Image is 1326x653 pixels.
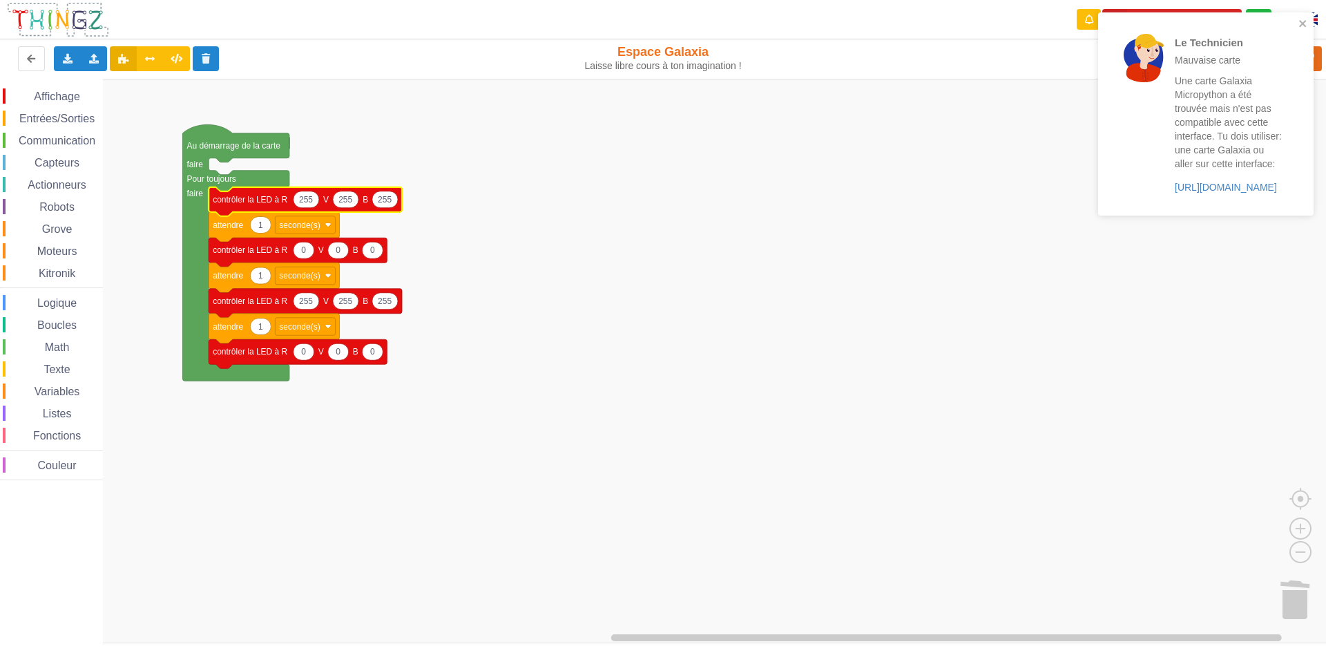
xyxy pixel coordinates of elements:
[17,113,97,124] span: Entrées/Sorties
[6,1,110,38] img: thingz_logo.png
[26,179,88,191] span: Actionneurs
[35,297,79,309] span: Logique
[41,408,74,419] span: Listes
[1298,18,1308,31] button: close
[318,245,324,255] text: V
[213,271,243,281] text: attendre
[353,347,358,357] text: B
[363,296,368,306] text: B
[187,189,204,198] text: faire
[32,91,81,102] span: Affichage
[301,347,306,357] text: 0
[1102,9,1242,30] button: Appairer une carte
[17,135,97,146] span: Communication
[40,223,75,235] span: Grove
[370,245,375,255] text: 0
[336,245,340,255] text: 0
[36,460,79,471] span: Couleur
[378,296,392,306] text: 255
[213,321,243,331] text: attendre
[213,195,287,205] text: contrôler la LED à R
[378,195,392,205] text: 255
[338,296,352,306] text: 255
[213,245,287,255] text: contrôler la LED à R
[41,363,72,375] span: Texte
[213,347,287,357] text: contrôler la LED à R
[279,220,320,229] text: seconde(s)
[43,341,72,353] span: Math
[353,245,358,255] text: B
[279,321,320,331] text: seconde(s)
[363,195,368,205] text: B
[338,195,352,205] text: 255
[258,220,263,229] text: 1
[187,174,236,184] text: Pour toujours
[31,430,83,442] span: Fonctions
[323,195,329,205] text: V
[35,319,79,331] span: Boucles
[1175,182,1277,193] a: [URL][DOMAIN_NAME]
[32,386,82,397] span: Variables
[32,157,81,169] span: Capteurs
[301,245,306,255] text: 0
[1175,74,1282,171] p: Une carte Galaxia Micropython a été trouvée mais n'est pas compatible avec cette interface. Tu do...
[370,347,375,357] text: 0
[323,296,329,306] text: V
[187,160,204,169] text: faire
[187,141,281,151] text: Au démarrage de la carte
[1175,35,1282,50] p: Le Technicien
[548,60,779,72] div: Laisse libre cours à ton imagination !
[258,321,263,331] text: 1
[213,296,287,306] text: contrôler la LED à R
[548,44,779,72] div: Espace Galaxia
[258,271,263,281] text: 1
[299,296,313,306] text: 255
[299,195,313,205] text: 255
[1175,53,1282,67] p: Mauvaise carte
[213,220,243,229] text: attendre
[318,347,324,357] text: V
[37,267,77,279] span: Kitronik
[35,245,79,257] span: Moteurs
[336,347,340,357] text: 0
[279,271,320,281] text: seconde(s)
[37,201,77,213] span: Robots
